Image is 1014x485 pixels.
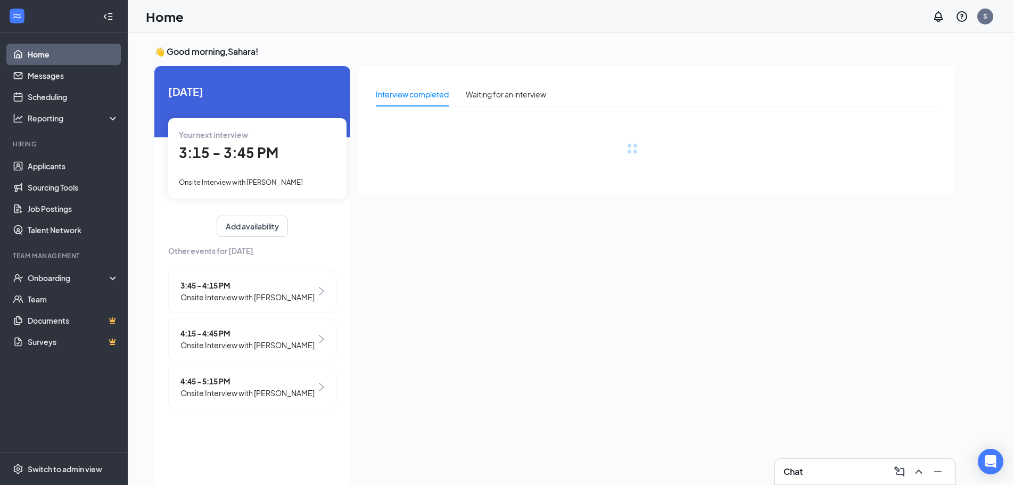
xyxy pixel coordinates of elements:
span: 3:45 - 4:15 PM [180,280,315,291]
span: Onsite Interview with [PERSON_NAME] [180,291,315,303]
span: Onsite Interview with [PERSON_NAME] [180,339,315,351]
svg: QuestionInfo [955,10,968,23]
span: 3:15 - 3:45 PM [179,144,278,161]
a: Messages [28,65,119,86]
h1: Home [146,7,184,26]
svg: Minimize [931,465,944,478]
h3: Chat [784,466,803,478]
a: Applicants [28,155,119,177]
svg: Settings [13,464,23,474]
button: Minimize [929,463,946,480]
button: ChevronUp [910,463,927,480]
div: Interview completed [376,88,449,100]
div: Onboarding [28,273,110,283]
svg: Collapse [103,11,113,22]
a: SurveysCrown [28,331,119,352]
a: Team [28,289,119,310]
div: Reporting [28,113,119,124]
span: Onsite Interview with [PERSON_NAME] [180,387,315,399]
div: Waiting for an interview [466,88,546,100]
h3: 👋 Good morning, Sahara ! [154,46,955,57]
div: Hiring [13,139,117,149]
button: Add availability [217,216,288,237]
div: Team Management [13,251,117,260]
span: Other events for [DATE] [168,245,336,257]
button: ComposeMessage [891,463,908,480]
a: Home [28,44,119,65]
span: Onsite Interview with [PERSON_NAME] [179,178,303,186]
a: Scheduling [28,86,119,108]
span: Your next interview [179,130,248,139]
svg: ChevronUp [912,465,925,478]
a: Talent Network [28,219,119,241]
a: Job Postings [28,198,119,219]
div: S [983,12,987,21]
div: Open Intercom Messenger [978,449,1003,474]
div: Switch to admin view [28,464,102,474]
svg: ComposeMessage [893,465,906,478]
a: DocumentsCrown [28,310,119,331]
a: Sourcing Tools [28,177,119,198]
svg: Analysis [13,113,23,124]
svg: Notifications [932,10,945,23]
svg: UserCheck [13,273,23,283]
span: [DATE] [168,83,336,100]
svg: WorkstreamLogo [12,11,22,21]
span: 4:45 - 5:15 PM [180,375,315,387]
span: 4:15 - 4:45 PM [180,327,315,339]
